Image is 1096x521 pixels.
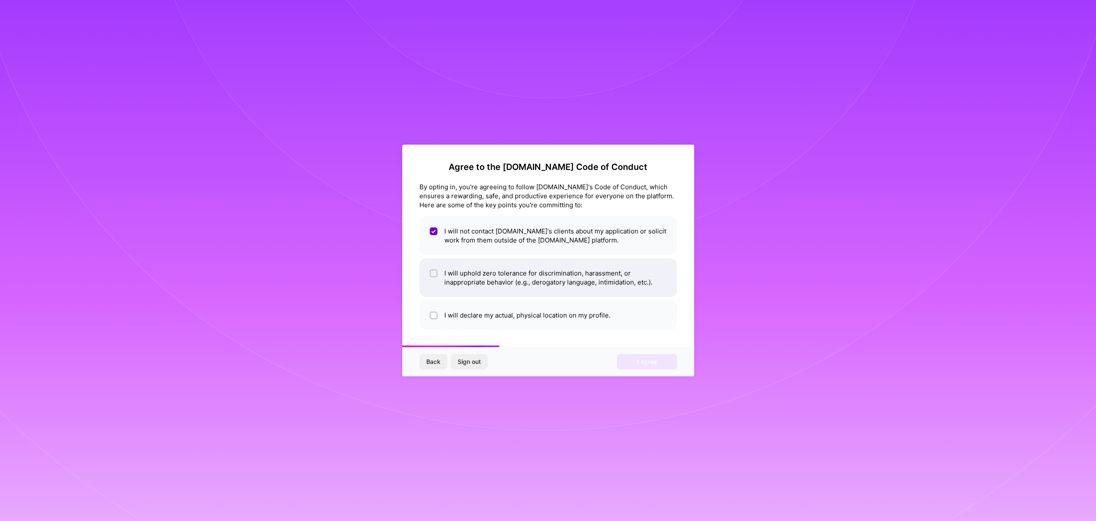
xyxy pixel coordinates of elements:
h2: Agree to the [DOMAIN_NAME] Code of Conduct [419,162,677,172]
li: I will not contact [DOMAIN_NAME]'s clients about my application or solicit work from them outside... [419,216,677,255]
button: Sign out [451,354,488,370]
span: Sign out [458,357,481,366]
div: By opting in, you're agreeing to follow [DOMAIN_NAME]'s Code of Conduct, which ensures a rewardin... [419,182,677,209]
li: I will declare my actual, physical location on my profile. [419,300,677,330]
button: Back [419,354,447,370]
li: I will uphold zero tolerance for discrimination, harassment, or inappropriate behavior (e.g., der... [419,258,677,297]
span: Back [426,357,440,366]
